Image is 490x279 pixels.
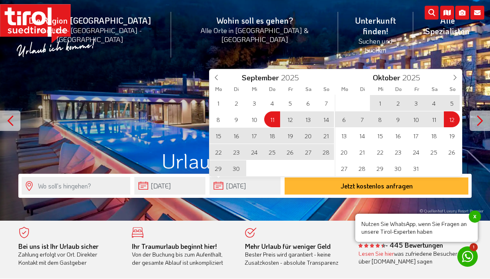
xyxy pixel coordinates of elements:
[300,111,316,127] span: September 13, 2025
[372,86,390,92] span: Mi
[373,74,400,82] span: Oktober
[348,36,403,54] small: Suchen und buchen
[282,95,298,111] span: September 5, 2025
[300,86,318,92] span: Sa
[390,86,408,92] span: Do
[263,86,281,92] span: Do
[470,6,484,20] i: Kontakt
[181,26,328,44] small: Alle Orte in [GEOGRAPHIC_DATA] & [GEOGRAPHIC_DATA]
[408,95,424,111] span: Oktober 3, 2025
[279,72,306,82] input: Year
[228,111,244,127] span: September 9, 2025
[354,86,372,92] span: Di
[318,144,334,160] span: September 28, 2025
[372,111,388,127] span: Oktober 8, 2025
[242,74,279,82] span: September
[390,111,406,127] span: Oktober 9, 2025
[338,6,413,63] a: Unterkunft finden!Suchen und buchen
[171,6,338,53] a: Wohin soll es gehen?Alle Orte in [GEOGRAPHIC_DATA] & [GEOGRAPHIC_DATA]
[282,86,300,92] span: Fr
[209,86,227,92] span: Mo
[18,26,161,44] small: Nordtirol - [GEOGRAPHIC_DATA] - [GEOGRAPHIC_DATA]
[282,111,298,127] span: September 12, 2025
[132,242,233,267] div: Von der Buchung bis zum Aufenthalt, der gesamte Ablauf ist unkompliziert
[318,111,334,127] span: September 14, 2025
[470,243,478,251] span: 1
[300,128,316,144] span: September 20, 2025
[336,128,352,144] span: Oktober 13, 2025
[246,144,262,160] span: September 24, 2025
[359,241,443,249] b: - 445 Bewertungen
[336,144,352,160] span: Oktober 20, 2025
[318,86,336,92] span: So
[245,242,346,267] div: Bester Preis wird garantiert - keine Zusatzkosten - absolute Transparenz
[408,111,424,127] span: Oktober 10, 2025
[134,177,205,195] input: Anreise
[132,242,217,250] b: Ihr Traumurlaub beginnt hier!
[228,95,244,111] span: September 2, 2025
[390,95,406,111] span: Oktober 2, 2025
[444,144,460,160] span: Oktober 26, 2025
[245,242,331,250] b: Mehr Urlaub für weniger Geld
[457,246,478,267] a: 1 Nutzen Sie WhatsApp, wenn Sie Fragen an unsere Tirol-Experten habenx
[227,86,245,92] span: Di
[408,160,424,176] span: Oktober 31, 2025
[426,95,442,111] span: Oktober 4, 2025
[355,214,478,242] span: Nutzen Sie WhatsApp, wenn Sie Fragen an unsere Tirol-Experten haben
[282,128,298,144] span: September 19, 2025
[444,128,460,144] span: Oktober 19, 2025
[282,144,298,160] span: September 26, 2025
[359,250,394,257] a: Lesen Sie hier
[210,144,226,160] span: September 22, 2025
[354,144,370,160] span: Oktober 21, 2025
[246,95,262,111] span: September 3, 2025
[336,111,352,127] span: Oktober 6, 2025
[426,86,444,92] span: Sa
[390,128,406,144] span: Oktober 16, 2025
[210,128,226,144] span: September 15, 2025
[426,111,442,127] span: Oktober 11, 2025
[408,144,424,160] span: Oktober 24, 2025
[336,160,352,176] span: Oktober 27, 2025
[18,242,120,267] div: Zahlung erfolgt vor Ort. Direkter Kontakt mit dem Gastgeber
[390,144,406,160] span: Oktober 23, 2025
[285,177,468,195] button: Jetzt kostenlos anfragen
[18,149,472,172] h1: Urlaub im 5* Hotel
[354,128,370,144] span: Oktober 14, 2025
[408,86,426,92] span: Fr
[354,160,370,176] span: Oktober 28, 2025
[264,95,280,111] span: September 4, 2025
[372,128,388,144] span: Oktober 15, 2025
[426,128,442,144] span: Oktober 18, 2025
[209,177,281,195] input: Abreise
[246,111,262,127] span: September 10, 2025
[300,144,316,160] span: September 27, 2025
[426,144,442,160] span: Oktober 25, 2025
[228,160,244,176] span: September 30, 2025
[8,6,171,53] a: Die Region [GEOGRAPHIC_DATA]Nordtirol - [GEOGRAPHIC_DATA] - [GEOGRAPHIC_DATA]
[469,210,481,223] span: x
[22,177,130,195] input: Wo soll's hingehen?
[264,144,280,160] span: September 25, 2025
[18,242,98,250] b: Bei uns ist Ihr Urlaub sicher
[455,6,469,20] i: Fotogalerie
[440,6,454,20] i: Karte öffnen
[372,95,388,111] span: Oktober 1, 2025
[228,144,244,160] span: September 23, 2025
[372,160,388,176] span: Oktober 29, 2025
[228,128,244,144] span: September 16, 2025
[372,144,388,160] span: Oktober 22, 2025
[336,86,354,92] span: Mo
[210,111,226,127] span: September 8, 2025
[210,160,226,176] span: September 29, 2025
[390,160,406,176] span: Oktober 30, 2025
[246,128,262,144] span: September 17, 2025
[444,95,460,111] span: Oktober 5, 2025
[300,95,316,111] span: September 6, 2025
[400,72,427,82] input: Year
[359,250,460,266] div: was zufriedene Besucher über [DOMAIN_NAME] sagen
[264,128,280,144] span: September 18, 2025
[318,95,334,111] span: September 7, 2025
[413,6,482,45] a: Alle Spezialisten
[354,111,370,127] span: Oktober 7, 2025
